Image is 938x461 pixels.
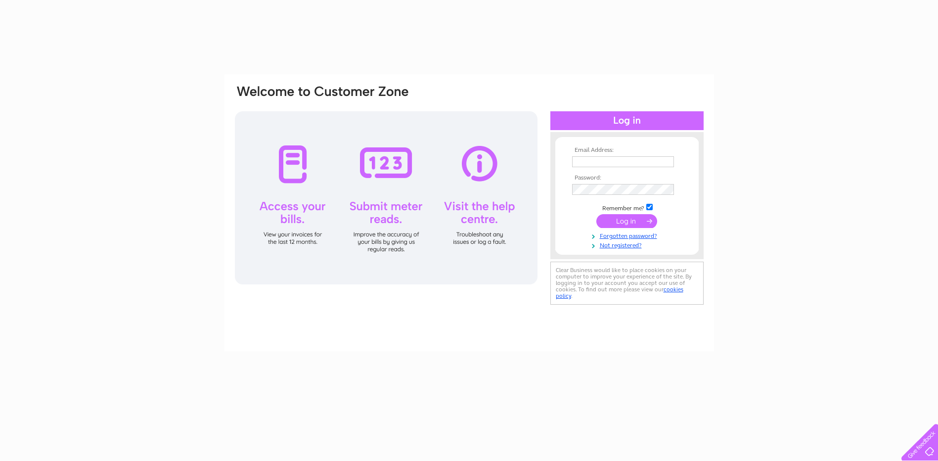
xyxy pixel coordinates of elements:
[570,147,684,154] th: Email Address:
[572,240,684,249] a: Not registered?
[570,175,684,182] th: Password:
[556,286,683,299] a: cookies policy
[572,230,684,240] a: Forgotten password?
[596,214,657,228] input: Submit
[570,202,684,212] td: Remember me?
[550,262,704,305] div: Clear Business would like to place cookies on your computer to improve your experience of the sit...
